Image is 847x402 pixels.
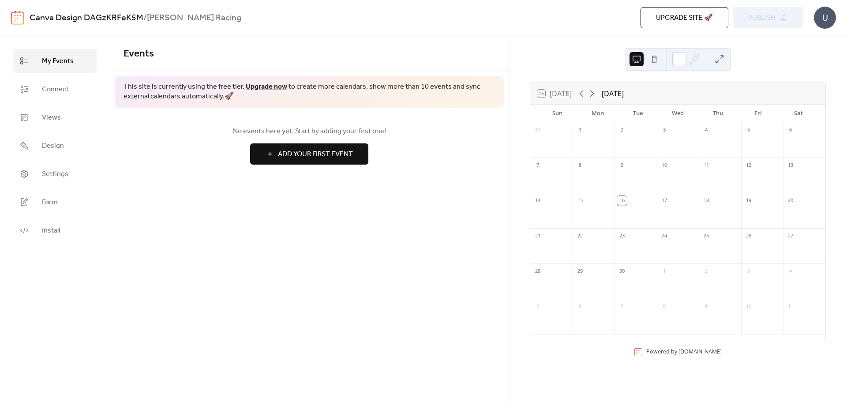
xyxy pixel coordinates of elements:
div: 29 [575,267,585,276]
div: 4 [701,125,711,135]
span: Events [124,44,154,64]
div: 1 [575,125,585,135]
button: Upgrade site 🚀 [641,7,728,28]
a: Design [13,134,97,158]
div: 26 [744,231,753,241]
a: [DOMAIN_NAME] [678,348,722,355]
div: 25 [701,231,711,241]
div: 27 [786,231,795,241]
div: 11 [786,302,795,312]
div: 28 [533,267,543,276]
div: 9 [701,302,711,312]
div: 20 [786,196,795,206]
div: 1 [660,267,669,276]
div: 15 [575,196,585,206]
div: 16 [617,196,627,206]
span: No events here yet. Start by adding your first one! [124,126,495,137]
div: 13 [786,161,795,170]
div: 22 [575,231,585,241]
div: [DATE] [602,88,624,99]
div: 4 [786,267,795,276]
span: Views [42,113,61,123]
a: Add Your First Event [124,143,495,165]
div: 2 [701,267,711,276]
span: Upgrade site 🚀 [656,13,713,23]
div: Powered by [646,348,722,355]
a: Canva Design DAGzKRFeK5M [30,10,143,26]
a: Form [13,190,97,214]
div: 8 [660,302,669,312]
span: My Events [42,56,74,67]
div: 5 [533,302,543,312]
div: Tue [618,105,658,122]
div: 7 [617,302,627,312]
div: 5 [744,125,753,135]
div: 30 [617,267,627,276]
a: Views [13,105,97,129]
img: logo [11,11,24,25]
span: Design [42,141,64,151]
button: Add Your First Event [250,143,368,165]
div: 14 [533,196,543,206]
div: 10 [660,161,669,170]
div: 31 [533,125,543,135]
span: Add Your First Event [278,149,353,160]
span: This site is currently using the free tier. to create more calendars, show more than 10 events an... [124,82,495,102]
div: 21 [533,231,543,241]
div: 3 [660,125,669,135]
div: 18 [701,196,711,206]
a: My Events [13,49,97,73]
b: [PERSON_NAME] Racing [147,10,241,26]
div: Fri [738,105,778,122]
div: Mon [577,105,618,122]
div: 10 [744,302,753,312]
span: Settings [42,169,68,180]
div: Sat [778,105,818,122]
div: 7 [533,161,543,170]
div: U [814,7,836,29]
div: Wed [658,105,698,122]
div: 9 [617,161,627,170]
div: 23 [617,231,627,241]
span: Install [42,225,60,236]
div: 8 [575,161,585,170]
span: Form [42,197,58,208]
div: 12 [744,161,753,170]
div: 11 [701,161,711,170]
a: Upgrade now [246,80,287,94]
div: 2 [617,125,627,135]
div: 19 [744,196,753,206]
b: / [143,10,147,26]
div: 6 [575,302,585,312]
div: 6 [786,125,795,135]
div: 3 [744,267,753,276]
div: Thu [698,105,738,122]
div: 17 [660,196,669,206]
div: 24 [660,231,669,241]
div: Sun [537,105,577,122]
a: Install [13,218,97,242]
span: Connect [42,84,69,95]
a: Connect [13,77,97,101]
a: Settings [13,162,97,186]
